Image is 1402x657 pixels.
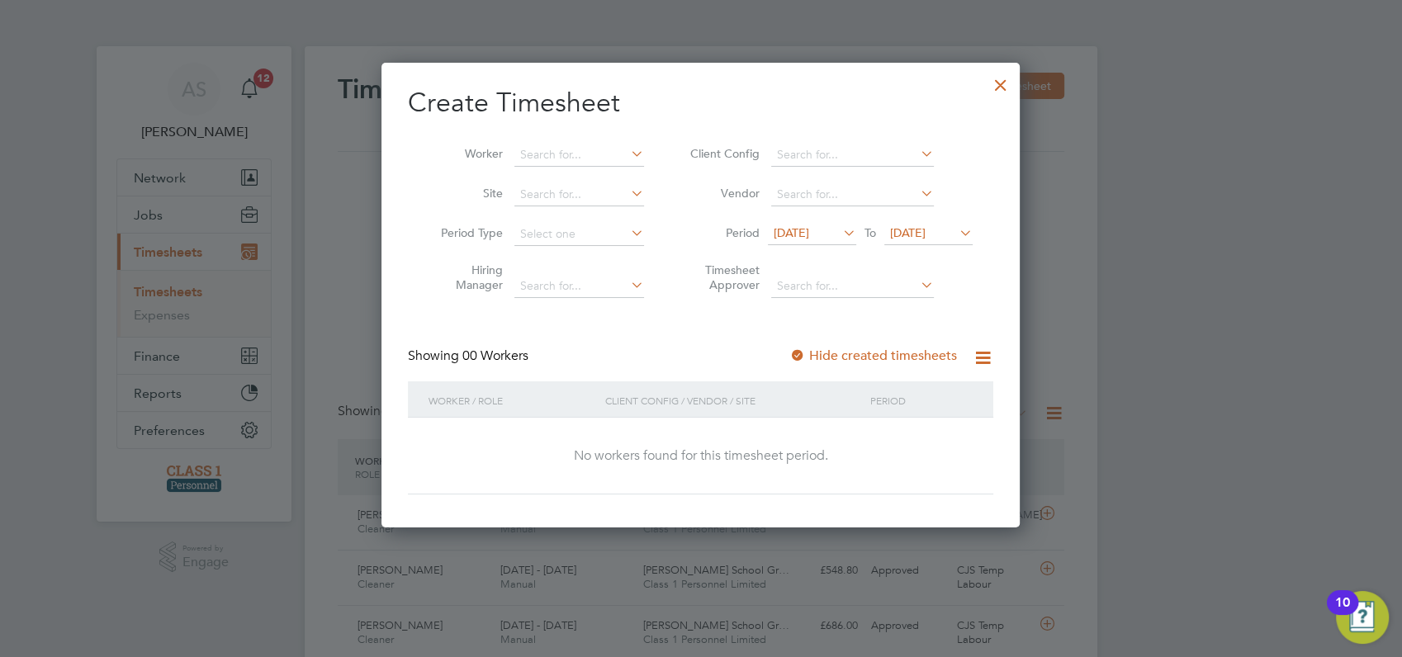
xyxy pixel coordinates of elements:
div: Period [866,381,977,419]
label: Vendor [685,186,760,201]
span: [DATE] [890,225,926,240]
label: Client Config [685,146,760,161]
button: Open Resource Center, 10 new notifications [1336,591,1389,644]
input: Search for... [514,275,644,298]
label: Period Type [429,225,503,240]
label: Hiring Manager [429,262,503,292]
input: Search for... [514,144,644,167]
h2: Create Timesheet [408,86,993,121]
input: Search for... [514,183,644,206]
label: Hide created timesheets [789,347,957,364]
div: 10 [1335,603,1350,624]
span: [DATE] [774,225,809,240]
input: Search for... [771,144,934,167]
span: To [860,222,881,243]
input: Search for... [771,183,934,206]
label: Timesheet Approver [685,262,760,292]
span: 00 Workers [462,347,528,364]
div: Worker / Role [424,381,601,419]
input: Select one [514,223,644,246]
input: Search for... [771,275,934,298]
div: No workers found for this timesheet period. [424,447,977,465]
label: Worker [429,146,503,161]
div: Showing [408,347,532,365]
div: Client Config / Vendor / Site [601,381,866,419]
label: Site [429,186,503,201]
label: Period [685,225,760,240]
